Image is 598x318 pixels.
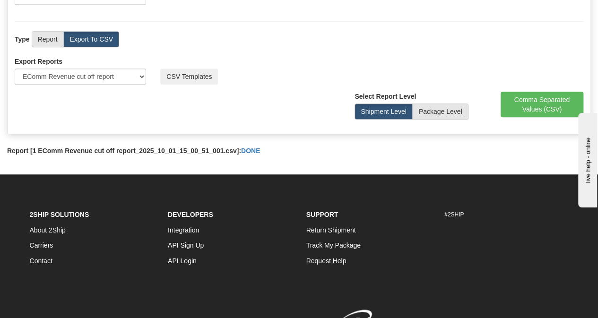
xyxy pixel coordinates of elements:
[306,226,356,234] a: Return Shipment
[7,8,87,15] div: live help - online
[30,226,66,234] a: About 2Ship
[168,241,204,249] a: API Sign Up
[30,257,52,265] a: Contact
[32,31,64,47] label: Report
[501,92,584,117] button: Comma Separated Values (CSV)
[15,34,30,44] label: Type
[576,111,597,207] iframe: chat widget
[306,211,338,218] strong: Support
[355,103,413,120] label: Shipment Level
[63,31,119,47] label: Export To CSV
[30,241,53,249] a: Carriers
[306,257,347,265] a: Request Help
[413,103,468,120] label: Package Level
[15,57,62,66] label: Export Reports
[355,92,416,101] label: Select Report Level
[168,257,197,265] a: API Login
[168,226,199,234] a: Integration
[241,147,260,155] a: DONE
[306,241,361,249] a: Track My Package
[168,211,213,218] strong: Developers
[444,212,569,218] h6: #2SHIP
[160,69,218,85] button: CSV Templates
[7,146,260,155] label: Report [1 EComm Revenue cut off report_2025_10_01_15_00_51_001.csv]:
[30,211,89,218] strong: 2Ship Solutions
